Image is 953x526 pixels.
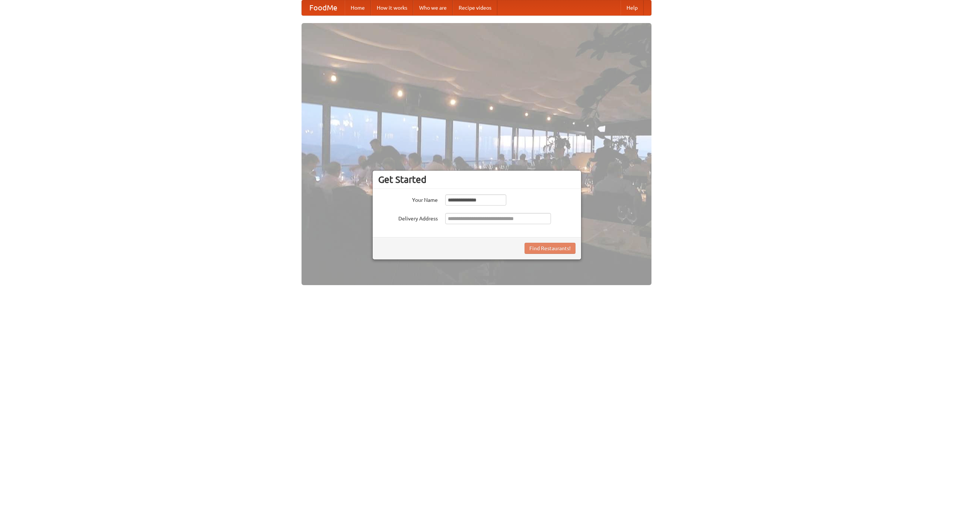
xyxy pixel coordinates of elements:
a: FoodMe [302,0,345,15]
button: Find Restaurants! [525,243,576,254]
a: Recipe videos [453,0,497,15]
a: How it works [371,0,413,15]
label: Delivery Address [378,213,438,222]
a: Help [621,0,644,15]
a: Who we are [413,0,453,15]
a: Home [345,0,371,15]
label: Your Name [378,194,438,204]
h3: Get Started [378,174,576,185]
